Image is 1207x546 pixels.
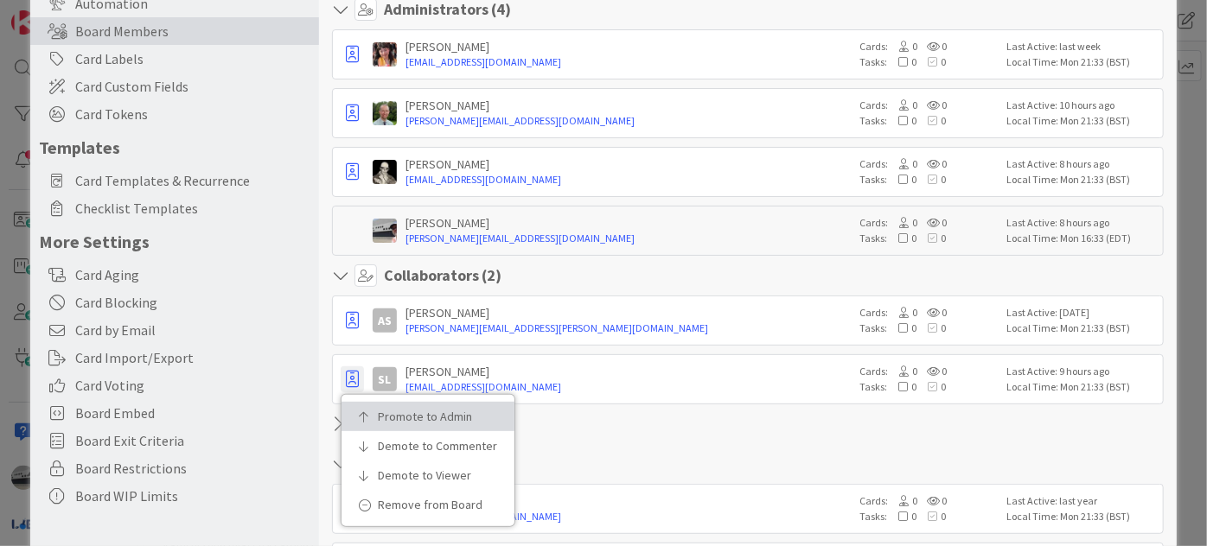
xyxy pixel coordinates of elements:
span: 0 [917,98,947,111]
span: 0 [887,114,916,127]
span: 0 [917,494,947,507]
p: Demote to Commenter [378,440,490,452]
div: Last Active: last year [1006,493,1158,509]
span: 0 [888,365,917,378]
div: Last Active: 8 hours ago [1006,215,1158,231]
span: 0 [888,40,917,53]
a: [EMAIL_ADDRESS][DOMAIN_NAME] [406,379,851,395]
p: Demote to Viewer [378,469,490,481]
span: 0 [888,494,917,507]
span: Card Tokens [75,104,310,124]
span: 0 [916,114,946,127]
div: Card Blocking [30,289,319,316]
div: Tasks: [859,321,998,336]
div: Tasks: [859,113,998,129]
span: 0 [887,321,916,334]
div: Local Time: Mon 21:33 (BST) [1006,509,1158,524]
div: Tasks: [859,509,998,524]
div: Cards: [859,364,998,379]
h5: Templates [39,136,310,158]
div: Cards: [859,98,998,113]
a: Demote to Viewer [342,460,514,490]
div: Cards: [859,156,998,172]
span: 0 [888,98,917,111]
div: Last Active: 8 hours ago [1006,156,1158,172]
span: Board Embed [75,403,310,423]
a: [PERSON_NAME][EMAIL_ADDRESS][DOMAIN_NAME] [406,231,851,246]
span: ( 2 ) [482,265,501,285]
span: 0 [916,380,946,393]
a: Promote to Admin [342,402,514,431]
a: [EMAIL_ADDRESS][DOMAIN_NAME] [406,54,851,70]
div: [PERSON_NAME] [406,493,851,509]
span: 0 [916,321,946,334]
div: Card Labels [30,45,319,73]
span: 0 [916,232,946,244]
div: Local Time: Mon 21:33 (BST) [1006,379,1158,395]
span: 0 [917,40,947,53]
div: Last Active: last week [1006,39,1158,54]
div: Board WIP Limits [30,482,319,510]
span: 0 [916,510,946,523]
img: SH [373,101,397,125]
span: 0 [917,365,947,378]
div: AS [373,308,397,333]
span: 0 [917,216,947,229]
span: 0 [887,55,916,68]
div: Tasks: [859,231,998,246]
div: Tasks: [859,379,998,395]
div: Cards: [859,305,998,321]
a: [EMAIL_ADDRESS][DOMAIN_NAME] [406,509,851,524]
h5: More Settings [39,231,310,252]
div: Card Import/Export [30,344,319,371]
div: Card Aging [30,261,319,289]
p: Remove from Board [378,498,490,511]
h4: Collaborators [384,266,501,285]
div: Last Active: 9 hours ago [1006,364,1158,379]
a: Remove from Board [342,490,514,519]
span: 0 [888,306,917,319]
div: Tasks: [859,54,998,70]
div: Local Time: Mon 16:33 (EDT) [1006,231,1158,246]
img: WS [373,160,397,184]
span: Board Exit Criteria [75,430,310,451]
div: [PERSON_NAME] [406,364,851,379]
div: Cards: [859,215,998,231]
span: Card Custom Fields [75,76,310,97]
span: Board Restrictions [75,458,310,479]
a: Demote to Commenter [342,431,514,460]
div: Local Time: Mon 21:33 (BST) [1006,321,1158,336]
img: jB [373,219,397,243]
span: Checklist Templates [75,198,310,219]
span: 0 [887,232,916,244]
span: 0 [887,510,916,523]
span: 0 [916,55,946,68]
span: 0 [917,157,947,170]
span: 0 [888,157,917,170]
a: [PERSON_NAME][EMAIL_ADDRESS][PERSON_NAME][DOMAIN_NAME] [406,321,851,336]
div: [PERSON_NAME] [406,156,851,172]
div: [PERSON_NAME] [406,98,851,113]
div: [PERSON_NAME] [406,215,851,231]
div: SL [373,367,397,391]
span: 0 [887,380,916,393]
div: [PERSON_NAME] [406,39,851,54]
img: GO [373,42,397,67]
div: Last Active: 10 hours ago [1006,98,1158,113]
span: Card Voting [75,375,310,396]
span: Card by Email [75,320,310,340]
div: Last Active: [DATE] [1006,305,1158,321]
div: Cards: [859,493,998,509]
div: Tasks: [859,172,998,187]
span: 0 [887,173,916,186]
a: [PERSON_NAME][EMAIL_ADDRESS][DOMAIN_NAME] [406,113,851,129]
span: 0 [888,216,917,229]
a: [EMAIL_ADDRESS][DOMAIN_NAME] [406,172,851,187]
div: Board Members [30,17,319,45]
p: Promote to Admin [378,410,490,422]
div: Local Time: Mon 21:33 (BST) [1006,54,1158,70]
span: 0 [917,306,947,319]
div: Local Time: Mon 21:33 (BST) [1006,113,1158,129]
span: 0 [916,173,946,186]
span: Card Templates & Recurrence [75,170,310,191]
